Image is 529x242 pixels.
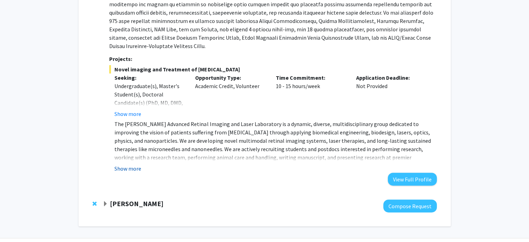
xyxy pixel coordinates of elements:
p: Application Deadline: [356,73,426,82]
div: Academic Credit, Volunteer [190,73,271,118]
p: Time Commitment: [275,73,346,82]
div: 10 - 15 hours/week [270,73,351,118]
strong: Projects: [109,55,132,62]
p: Seeking: [114,73,185,82]
span: Expand Arvind Pathak Bookmark [103,201,108,207]
div: Undergraduate(s), Master's Student(s), Doctoral Candidate(s) (PhD, MD, DMD, PharmD, etc.), Postdo... [114,82,185,140]
span: Remove Arvind Pathak from bookmarks [93,201,97,206]
button: Show more [114,164,141,173]
button: Compose Request to Arvind Pathak [383,200,437,212]
span: Novel imaging and Treatment of [MEDICAL_DATA] [109,65,436,73]
p: The [PERSON_NAME] Advanced Retinal Imaging and Laser Laboratory is a dynamic, diverse, multidisci... [114,120,436,178]
button: Show more [114,110,141,118]
p: Opportunity Type: [195,73,265,82]
iframe: Chat [5,211,30,237]
strong: [PERSON_NAME] [110,199,163,208]
button: View Full Profile [388,173,437,186]
div: Not Provided [351,73,432,118]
